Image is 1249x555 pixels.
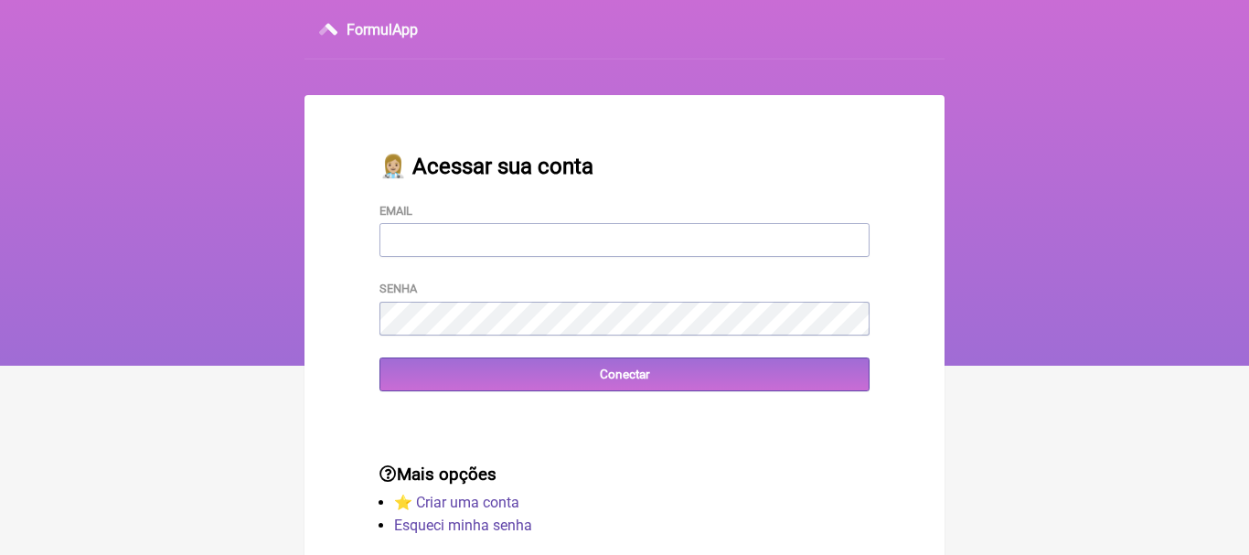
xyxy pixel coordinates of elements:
h3: Mais opções [379,464,870,485]
label: Email [379,204,412,218]
h3: FormulApp [347,21,418,38]
label: Senha [379,282,417,295]
h2: 👩🏼‍⚕️ Acessar sua conta [379,154,870,179]
a: Esqueci minha senha [394,517,532,534]
a: ⭐️ Criar uma conta [394,494,519,511]
input: Conectar [379,358,870,391]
